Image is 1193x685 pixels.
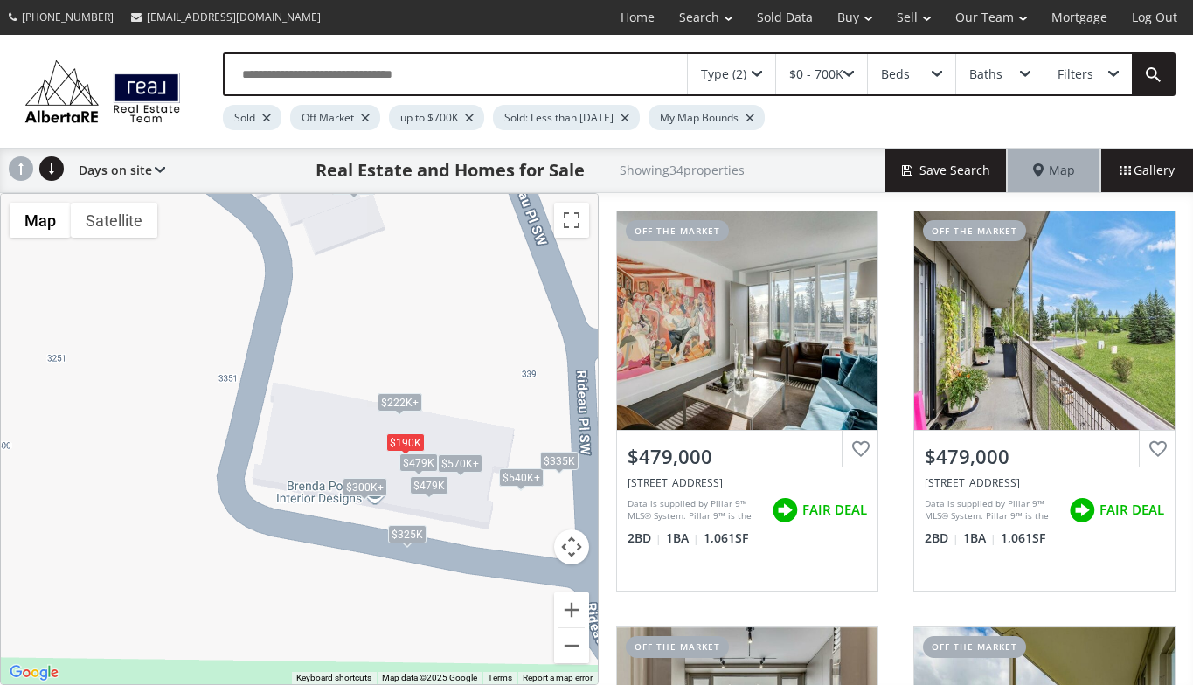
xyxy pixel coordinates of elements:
span: FAIR DEAL [1099,501,1164,519]
button: Zoom out [554,628,589,663]
button: Toggle fullscreen view [554,203,589,238]
span: 2 BD [628,529,662,547]
div: $570K+ [438,454,482,473]
div: Filters [1058,68,1093,80]
div: $222K+ [377,393,421,412]
h1: Real Estate and Homes for Sale [316,158,585,183]
div: $0 - 700K [789,68,843,80]
div: $325K [387,525,426,543]
button: Zoom in [554,592,589,627]
div: $479K [409,476,447,495]
img: Logo [17,56,188,127]
span: 1 BA [963,529,996,547]
a: Terms [488,673,512,682]
div: Beds [881,68,910,80]
a: off the market$479,000[STREET_ADDRESS]Data is supplied by Pillar 9™ MLS® System. Pillar 9™ is the... [599,193,896,609]
div: $540K+ [498,468,543,487]
div: $435K+ [331,176,376,195]
img: Google [5,661,63,684]
button: Save Search [885,149,1008,192]
div: Sold [223,105,281,130]
span: Map [1033,162,1075,179]
img: rating icon [1065,493,1099,528]
a: Open this area in Google Maps (opens a new window) [5,661,63,684]
a: off the market$479,000[STREET_ADDRESS]Data is supplied by Pillar 9™ MLS® System. Pillar 9™ is the... [896,193,1193,609]
button: Show satellite imagery [71,203,157,238]
span: [PHONE_NUMBER] [22,10,114,24]
div: Type (2) [701,68,746,80]
div: Data is supplied by Pillar 9™ MLS® System. Pillar 9™ is the owner of the copyright in its MLS® Sy... [628,497,763,523]
div: $335K [540,451,579,469]
div: Days on site [70,149,165,192]
div: 3339 Rideau Place SW #309, Calgary, AB T2S 1Z5 [925,475,1164,490]
div: Sold: Less than [DATE] [493,105,640,130]
a: Report a map error [523,673,593,682]
button: Map camera controls [554,529,589,564]
div: My Map Bounds [649,105,765,130]
h2: Showing 34 properties [620,163,745,176]
a: [EMAIL_ADDRESS][DOMAIN_NAME] [122,1,329,33]
span: 1,061 SF [704,529,748,547]
span: Gallery [1120,162,1175,179]
span: [EMAIL_ADDRESS][DOMAIN_NAME] [147,10,321,24]
div: $190K [385,433,424,452]
div: Off Market [290,105,380,130]
div: up to $700K [389,105,484,130]
button: Keyboard shortcuts [296,672,371,684]
div: $300K+ [342,477,386,495]
span: 1 BA [666,529,699,547]
div: 3339 Rideau Place #309, Calgary, AB T2S 1Z5 [628,475,867,490]
span: 1,061 SF [1001,529,1045,547]
span: 2 BD [925,529,959,547]
div: $479,000 [628,443,867,470]
span: FAIR DEAL [802,501,867,519]
img: rating icon [767,493,802,528]
button: Show street map [10,203,71,238]
div: Map [1008,149,1100,192]
div: $479K [399,453,437,472]
div: Gallery [1100,149,1193,192]
div: Data is supplied by Pillar 9™ MLS® System. Pillar 9™ is the owner of the copyright in its MLS® Sy... [925,497,1060,523]
div: Baths [969,68,1002,80]
div: $479,000 [925,443,1164,470]
span: Map data ©2025 Google [382,673,477,682]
